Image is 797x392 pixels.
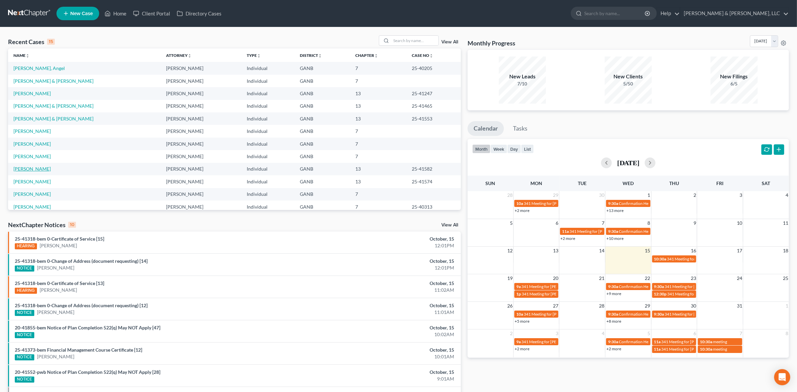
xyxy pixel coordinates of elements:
span: 19 [507,274,513,282]
span: 30 [690,302,697,310]
td: 7 [350,150,406,163]
td: Individual [241,188,294,201]
span: 9:30a [608,339,618,344]
td: [PERSON_NAME] [161,175,241,188]
div: 7/10 [499,80,546,87]
div: 11:02AM [312,287,454,293]
a: Case Nounfold_more [412,53,433,58]
span: 9:30a [608,284,618,289]
span: 11a [654,347,661,352]
td: 25-41465 [406,100,461,112]
a: [PERSON_NAME] [13,204,51,210]
div: HEARING [15,243,37,249]
a: Nameunfold_more [13,53,30,58]
span: 3 [739,191,743,199]
span: 341 Meeting for [PERSON_NAME] [521,284,582,289]
i: unfold_more [257,54,261,58]
td: Individual [241,112,294,125]
a: [PERSON_NAME] [13,191,51,197]
td: 25-41574 [406,175,461,188]
td: GANB [294,188,350,201]
span: 9 [693,219,697,227]
span: 4 [601,329,605,337]
a: Attorneyunfold_more [166,53,192,58]
td: 25-41582 [406,163,461,175]
div: NOTICE [15,332,34,338]
td: 13 [350,175,406,188]
span: 24 [736,274,743,282]
td: GANB [294,112,350,125]
span: 5 [647,329,651,337]
span: 9:30a [654,284,664,289]
td: GANB [294,75,350,87]
a: 25-41318-bem 0-Change of Address (document requesting) [12] [15,302,148,308]
span: 10:30a [654,256,667,261]
span: 9:30a [608,229,618,234]
a: [PERSON_NAME] [37,309,74,316]
span: Wed [623,180,634,186]
span: 21 [598,274,605,282]
span: Mon [530,180,542,186]
span: 7 [601,219,605,227]
button: week [490,144,507,153]
button: month [472,144,490,153]
a: +2 more [515,208,529,213]
div: October, 15 [312,347,454,353]
span: 13 [552,247,559,255]
span: 341 Meeting for [PERSON_NAME] [667,256,728,261]
input: Search by name... [584,7,646,20]
span: 341 Meeting for [PERSON_NAME] Forcado [662,339,738,344]
td: Individual [241,75,294,87]
td: 13 [350,100,406,112]
span: 341 Meeting for [PERSON_NAME] & [PERSON_NAME] [521,339,617,344]
a: Chapterunfold_more [355,53,378,58]
td: GANB [294,87,350,100]
td: [PERSON_NAME] [161,201,241,213]
span: Confirmation Hearing for [PERSON_NAME] [619,201,696,206]
i: unfold_more [374,54,378,58]
td: Individual [241,100,294,112]
a: +2 more [515,346,529,351]
a: 25-41318-bem 0-Certificate of Service [15] [15,236,104,242]
span: 29 [552,191,559,199]
div: 15 [47,39,55,45]
td: [PERSON_NAME] [161,100,241,112]
div: NOTICE [15,265,34,272]
span: 341 Meeting for [PERSON_NAME] [668,291,728,296]
a: [PERSON_NAME] [37,353,74,360]
div: October, 15 [312,324,454,331]
span: 9:30a [654,312,664,317]
a: [PERSON_NAME] [40,287,77,293]
span: 15 [644,247,651,255]
span: 29 [644,302,651,310]
span: meeting [713,339,727,344]
div: 12:01PM [312,264,454,271]
span: 3 [555,329,559,337]
span: meeting [713,347,727,352]
a: [PERSON_NAME] [37,264,74,271]
div: October, 15 [312,302,454,309]
div: 10:02AM [312,331,454,338]
a: [PERSON_NAME] [40,242,77,249]
td: [PERSON_NAME] [161,125,241,137]
a: +9 more [606,291,621,296]
div: 6/5 [711,80,758,87]
h3: Monthly Progress [468,39,515,47]
span: 341 Meeting for [PERSON_NAME] & [PERSON_NAME] [522,291,618,296]
td: 25-41247 [406,87,461,100]
div: NextChapter Notices [8,221,76,229]
div: NOTICE [15,377,34,383]
a: Tasks [507,121,533,136]
td: Individual [241,201,294,213]
span: 22 [644,274,651,282]
span: 10:30a [700,347,712,352]
td: [PERSON_NAME] [161,75,241,87]
td: Individual [241,87,294,100]
span: 9:30a [608,312,618,317]
span: 17 [736,247,743,255]
a: Home [101,7,130,20]
a: View All [441,40,458,44]
span: 11a [562,229,569,234]
span: 1 [785,302,789,310]
td: 7 [350,188,406,201]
